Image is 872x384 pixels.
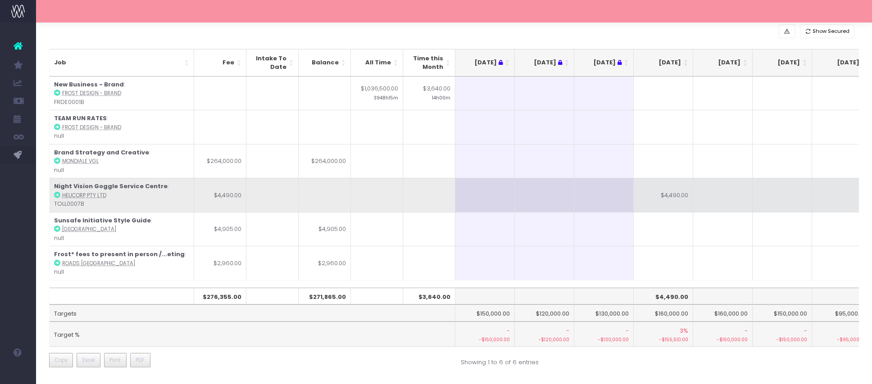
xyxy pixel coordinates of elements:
[299,49,351,77] th: Balance: activate to sort column ascending
[515,49,574,77] th: Jul 25 : activate to sort column ascending
[54,80,124,89] strong: New Business - Brand
[574,304,634,321] td: $130,000.00
[11,366,25,379] img: images/default_profile_image.png
[698,335,748,343] small: -$160,000.00
[634,288,693,305] th: $4,490.00
[693,49,753,77] th: Oct 25: activate to sort column ascending
[194,212,246,246] td: $4,905.00
[54,216,151,225] strong: Sunsafe Initiative Style Guide
[299,212,351,246] td: $4,905.00
[50,246,194,280] td: : null
[634,304,693,321] td: $160,000.00
[246,49,299,77] th: Intake To Date: activate to sort column ascending
[49,353,73,367] button: Copy
[62,90,121,97] abbr: Frost Design - Brand
[626,326,629,335] span: -
[299,288,351,305] th: $271,865.00
[403,288,455,305] th: $3,640.00
[50,110,194,144] td: : null
[62,226,116,233] abbr: Vic Lake
[299,246,351,280] td: $2,960.00
[403,77,455,110] td: $3,640.00
[54,114,107,122] strong: TEAM RUN RATES
[403,49,455,77] th: Time this Month: activate to sort column ascending
[745,326,748,335] span: -
[455,49,515,77] th: Jun 25 : activate to sort column ascending
[634,49,693,77] th: Sep 25: activate to sort column ascending
[813,27,849,35] span: Show Secured
[54,182,168,190] strong: Night Vision Goggle Service Centre
[50,77,194,110] td: : FRDE0001B
[680,326,688,335] span: 3%
[109,356,121,364] span: Print
[351,77,403,110] td: $1,036,500.00
[54,148,149,157] strong: Brand Strategy and Creative
[507,326,510,335] span: -
[62,158,99,165] abbr: Mondiale VGL
[812,304,872,321] td: $95,000.00
[817,335,867,343] small: -$95,000.00
[136,356,145,364] span: PDF
[373,93,398,101] small: 3948h15m
[804,326,807,335] span: -
[54,250,185,258] strong: Frost* fees to present in person /...eting
[130,353,150,367] button: PDF
[812,49,872,77] th: Dec 25: activate to sort column ascending
[50,321,455,347] td: Target %
[566,326,569,335] span: -
[82,356,95,364] span: Excel
[194,178,246,212] td: $4,490.00
[50,144,194,178] td: : null
[455,304,515,321] td: $150,000.00
[460,335,510,343] small: -$150,000.00
[579,335,629,343] small: -$130,000.00
[50,212,194,246] td: : null
[351,49,403,77] th: All Time: activate to sort column ascending
[194,246,246,280] td: $2,960.00
[194,144,246,178] td: $264,000.00
[299,144,351,178] td: $264,000.00
[62,192,106,199] abbr: Helicorp Pty Ltd
[194,49,246,77] th: Fee: activate to sort column ascending
[432,93,450,101] small: 14h00m
[194,288,246,305] th: $276,355.00
[693,304,753,321] td: $160,000.00
[461,353,539,367] div: Showing 1 to 6 of 6 entries
[515,304,574,321] td: $120,000.00
[104,353,127,367] button: Print
[753,49,812,77] th: Nov 25: activate to sort column ascending
[50,178,194,212] td: : TOLL0007B
[77,353,100,367] button: Excel
[800,24,855,38] button: Show Secured
[757,335,807,343] small: -$150,000.00
[62,124,121,131] abbr: Frost Design - Brand
[62,260,135,267] abbr: Roads Australia
[574,49,634,77] th: Aug 25 : activate to sort column ascending
[753,304,812,321] td: $150,000.00
[50,49,194,77] th: Job: activate to sort column ascending
[519,335,569,343] small: -$120,000.00
[50,304,455,321] td: Targets
[638,335,688,343] small: -$155,510.00
[634,178,693,212] td: $4,490.00
[54,356,68,364] span: Copy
